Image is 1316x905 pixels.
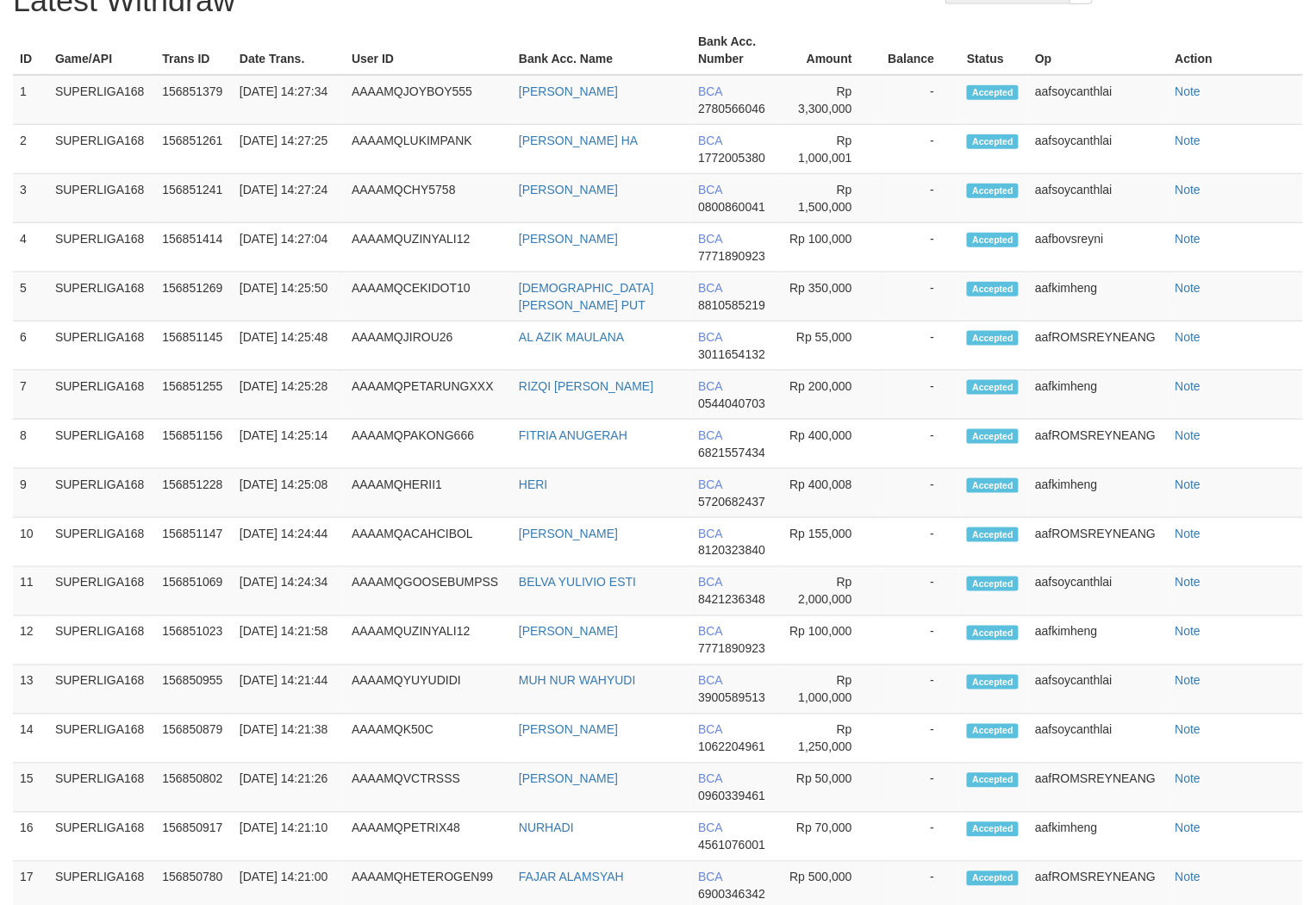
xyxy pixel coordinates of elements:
td: SUPERLIGA168 [48,518,155,567]
a: Note [1176,527,1201,540]
a: Note [1176,281,1201,295]
td: - [878,715,960,764]
td: Rp 1,000,001 [781,125,877,174]
td: Rp 1,250,000 [781,715,877,764]
th: Status [960,26,1028,75]
td: aafsoycanthlai [1028,174,1168,223]
td: Rp 350,000 [781,272,877,321]
a: HERI [519,477,547,491]
td: 156851241 [155,174,233,223]
td: 156851023 [155,616,233,665]
td: [DATE] 14:24:34 [233,567,345,616]
span: BCA [698,871,722,884]
td: aafsoycanthlai [1028,665,1168,715]
td: SUPERLIGA168 [48,665,155,715]
td: 14 [13,715,48,764]
span: Accepted [967,871,1019,886]
span: 3900589513 [698,691,765,705]
td: SUPERLIGA168 [48,764,155,813]
td: [DATE] 14:25:50 [233,272,345,321]
span: BCA [698,625,722,639]
th: Balance [878,26,960,75]
td: AAAAMQLUKIMPANK [345,125,512,174]
td: AAAAMQCEKIDOT10 [345,272,512,321]
td: [DATE] 14:25:28 [233,371,345,420]
td: - [878,813,960,862]
td: SUPERLIGA168 [48,567,155,616]
span: 8421236348 [698,593,765,607]
td: 15 [13,764,48,813]
span: 6900346342 [698,888,765,902]
td: [DATE] 14:27:25 [233,125,345,174]
td: AAAAMQK50C [345,715,512,764]
td: aafkimheng [1028,813,1168,862]
td: 6 [13,321,48,371]
td: 16 [13,813,48,862]
span: 3011654132 [698,347,765,361]
span: Accepted [967,134,1019,149]
span: 1062204961 [698,740,765,754]
a: Note [1176,134,1201,147]
td: 156851145 [155,321,233,371]
td: SUPERLIGA168 [48,371,155,420]
span: 2780566046 [698,102,765,115]
span: 4561076001 [698,839,765,852]
td: 13 [13,665,48,715]
span: 7771890923 [698,249,765,263]
td: 5 [13,272,48,321]
td: - [878,371,960,420]
td: 156851147 [155,518,233,567]
td: 156851228 [155,469,233,518]
td: aafROMSREYNEANG [1028,764,1168,813]
td: Rp 70,000 [781,813,877,862]
span: 8120323840 [698,544,765,558]
a: Note [1176,674,1201,688]
td: aafsoycanthlai [1028,125,1168,174]
span: BCA [698,527,722,540]
span: 0544040703 [698,396,765,410]
span: Accepted [967,282,1019,296]
span: Accepted [967,233,1019,247]
span: Accepted [967,577,1019,591]
td: AAAAMQUZINYALI12 [345,223,512,272]
td: - [878,469,960,518]
td: - [878,420,960,469]
td: AAAAMQACAHCIBOL [345,518,512,567]
td: AAAAMQPETARUNGXXX [345,371,512,420]
td: 156851269 [155,272,233,321]
td: aafkimheng [1028,272,1168,321]
a: Note [1176,379,1201,393]
td: [DATE] 14:21:38 [233,715,345,764]
td: Rp 100,000 [781,616,877,665]
td: [DATE] 14:27:34 [233,75,345,125]
a: MUH NUR WAHYUDI [519,674,636,688]
span: 6821557434 [698,446,765,459]
a: Note [1176,428,1201,442]
td: 3 [13,174,48,223]
td: - [878,272,960,321]
th: Bank Acc. Number [691,26,781,75]
span: 7771890923 [698,642,765,656]
td: - [878,125,960,174]
td: SUPERLIGA168 [48,174,155,223]
span: Accepted [967,331,1019,346]
td: [DATE] 14:25:14 [233,420,345,469]
span: BCA [698,84,722,98]
span: 0800860041 [698,200,765,214]
td: aafsoycanthlai [1028,567,1168,616]
span: BCA [698,821,722,835]
td: aafROMSREYNEANG [1028,518,1168,567]
span: Accepted [967,184,1019,198]
th: Date Trans. [233,26,345,75]
span: 8810585219 [698,298,765,312]
td: SUPERLIGA168 [48,272,155,321]
td: 8 [13,420,48,469]
a: Note [1176,477,1201,491]
td: AAAAMQHERII1 [345,469,512,518]
td: AAAAMQJIROU26 [345,321,512,371]
a: Note [1176,821,1201,835]
span: BCA [698,772,722,786]
td: aafsoycanthlai [1028,715,1168,764]
td: AAAAMQJOYBOY555 [345,75,512,125]
span: Accepted [967,724,1019,739]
